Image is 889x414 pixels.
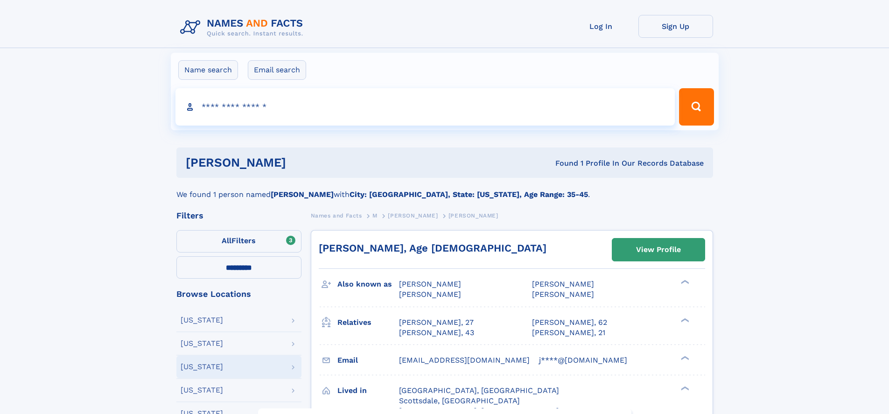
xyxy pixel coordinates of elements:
[337,383,399,399] h3: Lived in
[350,190,588,199] b: City: [GEOGRAPHIC_DATA], State: [US_STATE], Age Range: 35-45
[420,158,704,168] div: Found 1 Profile In Our Records Database
[532,290,594,299] span: [PERSON_NAME]
[181,386,223,394] div: [US_STATE]
[176,230,301,253] label: Filters
[176,290,301,298] div: Browse Locations
[532,317,607,328] a: [PERSON_NAME], 62
[399,280,461,288] span: [PERSON_NAME]
[388,212,438,219] span: [PERSON_NAME]
[181,363,223,371] div: [US_STATE]
[399,356,530,365] span: [EMAIL_ADDRESS][DOMAIN_NAME]
[448,212,498,219] span: [PERSON_NAME]
[532,280,594,288] span: [PERSON_NAME]
[399,290,461,299] span: [PERSON_NAME]
[372,210,378,221] a: M
[399,317,474,328] a: [PERSON_NAME], 27
[337,315,399,330] h3: Relatives
[337,276,399,292] h3: Also known as
[399,386,559,395] span: [GEOGRAPHIC_DATA], [GEOGRAPHIC_DATA]
[564,15,638,38] a: Log In
[679,385,690,391] div: ❯
[679,317,690,323] div: ❯
[176,211,301,220] div: Filters
[679,355,690,361] div: ❯
[679,88,714,126] button: Search Button
[337,352,399,368] h3: Email
[248,60,306,80] label: Email search
[222,236,231,245] span: All
[532,328,605,338] a: [PERSON_NAME], 21
[372,212,378,219] span: M
[612,239,705,261] a: View Profile
[176,15,311,40] img: Logo Names and Facts
[388,210,438,221] a: [PERSON_NAME]
[311,210,362,221] a: Names and Facts
[176,178,713,200] div: We found 1 person named with .
[181,340,223,347] div: [US_STATE]
[319,242,546,254] a: [PERSON_NAME], Age [DEMOGRAPHIC_DATA]
[181,316,223,324] div: [US_STATE]
[186,157,421,168] h1: [PERSON_NAME]
[399,328,474,338] a: [PERSON_NAME], 43
[679,279,690,285] div: ❯
[178,60,238,80] label: Name search
[636,239,681,260] div: View Profile
[175,88,675,126] input: search input
[399,396,520,405] span: Scottsdale, [GEOGRAPHIC_DATA]
[638,15,713,38] a: Sign Up
[271,190,334,199] b: [PERSON_NAME]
